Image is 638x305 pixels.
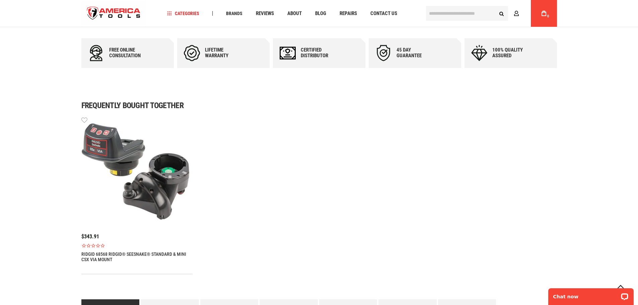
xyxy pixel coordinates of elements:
div: 100% quality assured [492,47,533,59]
a: Categories [164,9,202,18]
span: Reviews [256,11,274,16]
a: Contact Us [367,9,400,18]
iframe: LiveChat chat widget [544,284,638,305]
div: Free online consultation [109,47,149,59]
span: $343.91 [81,233,99,240]
span: About [287,11,302,16]
a: store logo [81,1,146,26]
div: Lifetime warranty [205,47,245,59]
span: Rated 0.0 out of 5 stars 0 reviews [81,243,193,248]
span: Categories [167,11,199,16]
span: Brands [226,11,242,16]
a: Reviews [253,9,277,18]
a: Brands [223,9,245,18]
span: Contact Us [370,11,397,16]
a: About [284,9,305,18]
h1: Frequently bought together [81,101,557,109]
div: 45 day Guarantee [397,47,437,59]
span: 0 [547,14,549,18]
a: Blog [312,9,329,18]
img: America Tools [81,1,146,26]
button: Search [495,7,508,20]
span: Repairs [340,11,357,16]
div: Certified Distributor [301,47,341,59]
span: Blog [315,11,326,16]
a: RIDGID 68568 RIDGID® SEESNAKE® STANDARD & MINI CSX VIA MOUNT [81,251,193,262]
a: Repairs [337,9,360,18]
